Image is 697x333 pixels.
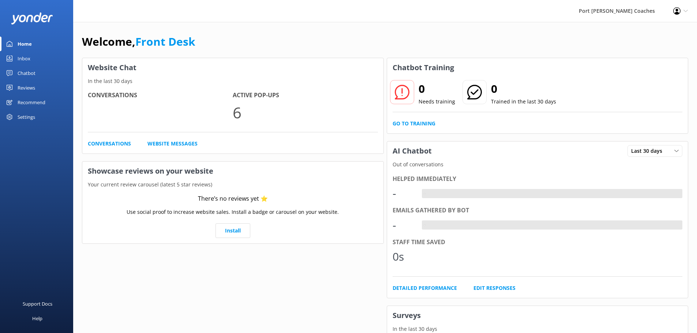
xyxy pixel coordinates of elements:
p: In the last 30 days [82,77,383,85]
div: Support Docs [23,296,52,311]
a: Edit Responses [473,284,516,292]
h1: Welcome, [82,33,195,50]
a: Front Desk [135,34,195,49]
p: 6 [233,100,378,125]
div: - [393,185,415,202]
p: Your current review carousel (latest 5 star reviews) [82,181,383,189]
p: In the last 30 days [387,325,688,333]
a: Detailed Performance [393,284,457,292]
h4: Conversations [88,91,233,100]
div: Reviews [18,80,35,95]
a: Conversations [88,140,131,148]
div: Help [32,311,42,326]
h3: AI Chatbot [387,141,437,160]
div: Settings [18,110,35,124]
a: Install [216,223,250,238]
h4: Active Pop-ups [233,91,378,100]
h2: 0 [419,80,455,98]
h3: Chatbot Training [387,58,460,77]
h3: Showcase reviews on your website [82,162,383,181]
p: Out of conversations [387,160,688,169]
p: Trained in the last 30 days [491,98,556,106]
p: Needs training [419,98,455,106]
div: Inbox [18,51,30,66]
div: - [422,220,427,230]
div: Staff time saved [393,238,683,247]
div: - [422,189,427,198]
div: Home [18,37,32,51]
div: Recommend [18,95,45,110]
div: - [393,216,415,234]
div: Emails gathered by bot [393,206,683,215]
h3: Website Chat [82,58,383,77]
div: Chatbot [18,66,35,80]
img: yonder-white-logo.png [11,12,53,24]
p: Use social proof to increase website sales. Install a badge or carousel on your website. [127,208,339,216]
span: Last 30 days [631,147,667,155]
div: Helped immediately [393,174,683,184]
h3: Surveys [387,306,688,325]
div: There’s no reviews yet ⭐ [198,194,268,204]
a: Website Messages [147,140,198,148]
div: 0s [393,248,415,265]
a: Go to Training [393,120,435,128]
h2: 0 [491,80,556,98]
